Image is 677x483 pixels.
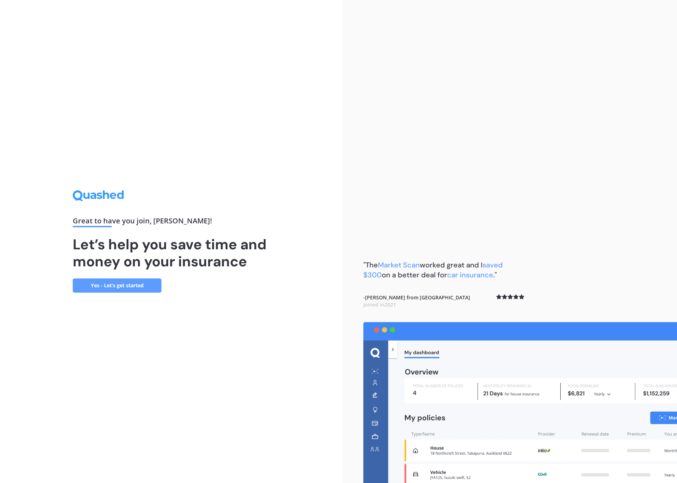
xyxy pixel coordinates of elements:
h1: Let’s help you save time and money on your insurance [73,236,269,270]
div: Great to have you join , [PERSON_NAME] ! [73,217,269,227]
img: dashboard.webp [363,322,677,483]
span: saved $300 [363,260,503,280]
b: "The worked great and I on a better deal for ." [363,260,503,280]
span: Joined in 2021 [363,301,396,308]
span: Market Scan [378,260,420,270]
b: - [PERSON_NAME] from [GEOGRAPHIC_DATA] [363,294,470,308]
a: Yes - Let’s get started [73,278,161,293]
span: car insurance [447,270,493,280]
